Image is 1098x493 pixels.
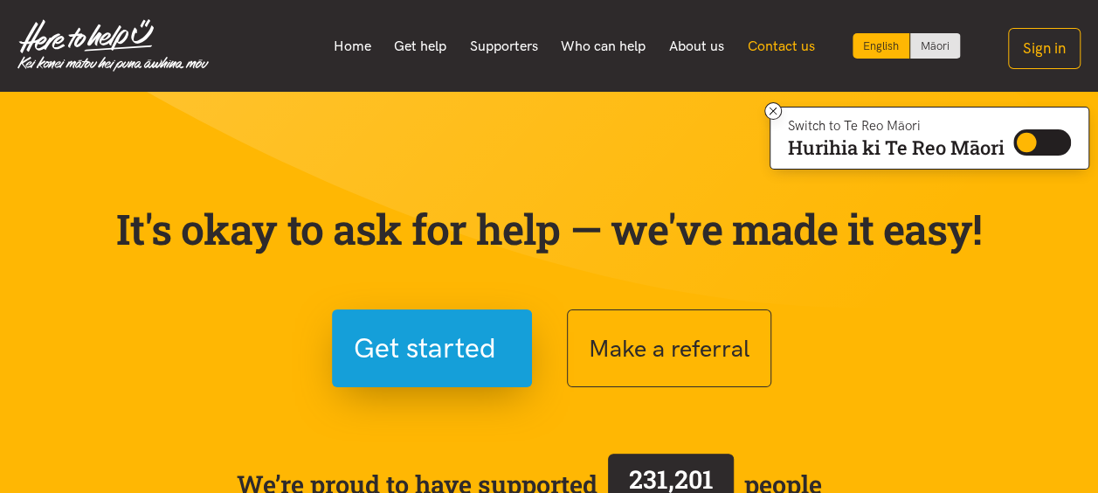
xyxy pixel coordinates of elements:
p: It's okay to ask for help — we've made it easy! [113,204,986,254]
a: Home [321,28,383,65]
button: Get started [332,309,532,387]
img: Home [17,19,209,72]
div: Current language [853,33,910,59]
a: Contact us [735,28,826,65]
button: Make a referral [567,309,771,387]
div: Language toggle [853,33,961,59]
span: Get started [354,326,496,371]
a: Who can help [549,28,658,65]
p: Hurihia ki Te Reo Māori [788,140,1005,156]
a: Switch to Te Reo Māori [910,33,960,59]
a: Supporters [458,28,549,65]
a: About us [658,28,736,65]
p: Switch to Te Reo Māori [788,121,1005,131]
a: Get help [383,28,459,65]
button: Sign in [1008,28,1081,69]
